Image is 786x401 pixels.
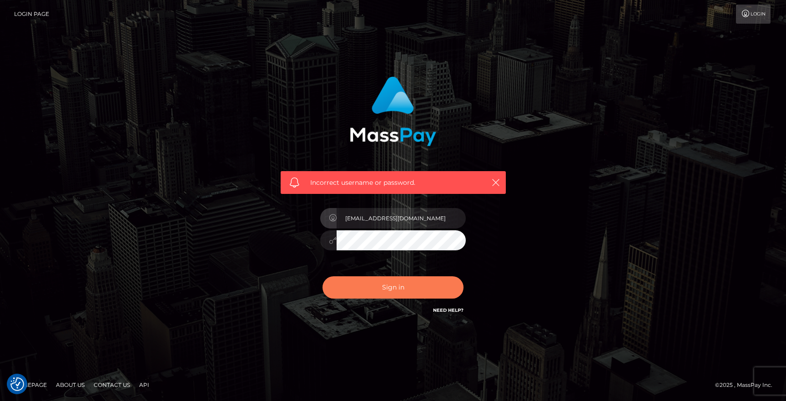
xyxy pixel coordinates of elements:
button: Consent Preferences [10,377,24,391]
a: About Us [52,378,88,392]
span: Incorrect username or password. [310,178,476,188]
a: Login Page [14,5,49,24]
a: Homepage [10,378,50,392]
div: © 2025 , MassPay Inc. [715,380,779,390]
a: API [136,378,153,392]
img: MassPay Login [350,76,436,146]
a: Contact Us [90,378,134,392]
button: Sign in [322,276,464,299]
input: Username... [337,208,466,228]
img: Revisit consent button [10,377,24,391]
a: Need Help? [433,307,464,313]
a: Login [736,5,771,24]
